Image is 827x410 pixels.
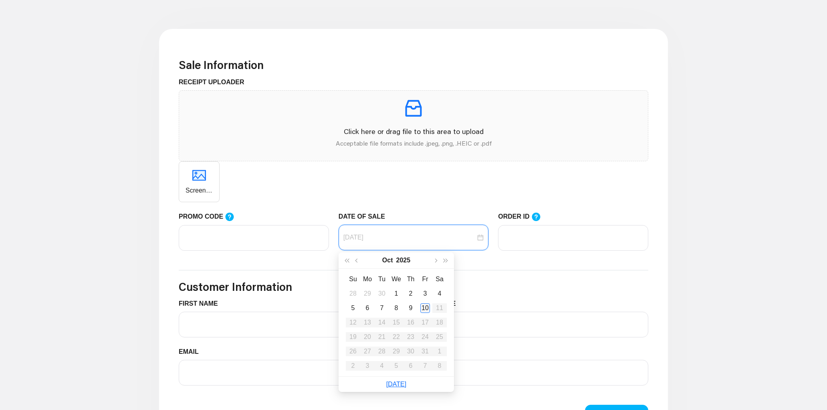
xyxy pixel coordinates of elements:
h3: Sale Information [179,58,648,72]
button: Oct [382,252,393,268]
label: PROMO CODE [179,212,242,222]
div: 2 [406,289,416,298]
div: 1 [391,289,401,298]
td: 2025-09-30 [375,286,389,301]
td: 2025-09-29 [360,286,375,301]
input: LAST NAME [418,312,648,337]
div: 6 [363,303,372,313]
input: EMAIL [179,360,409,386]
div: 30 [377,289,387,298]
td: 2025-10-03 [418,286,432,301]
label: EMAIL [179,347,205,357]
td: 2025-10-06 [360,301,375,315]
th: Th [403,272,418,286]
label: RECEIPT UPLOADER [179,77,250,87]
th: Mo [360,272,375,286]
td: 2025-10-04 [432,286,447,301]
div: 10 [420,303,430,313]
td: 2025-10-02 [403,286,418,301]
td: 2025-10-09 [403,301,418,315]
td: 2025-10-07 [375,301,389,315]
input: FIRST NAME [179,312,409,337]
td: 2025-10-08 [389,301,403,315]
td: 2025-10-05 [346,301,360,315]
input: PHONE [418,360,648,386]
div: 7 [377,303,387,313]
div: 5 [348,303,358,313]
input: DATE OF SALE [343,233,476,242]
th: Su [346,272,360,286]
td: 2025-10-01 [389,286,403,301]
button: 2025 [396,252,411,268]
th: We [389,272,403,286]
span: inboxClick here or drag file to this area to uploadAcceptable file formats include .jpeg, .png, .... [179,91,648,161]
div: 28 [348,289,358,298]
th: Sa [432,272,447,286]
h3: Customer Information [179,280,648,294]
th: Tu [375,272,389,286]
th: Fr [418,272,432,286]
span: inbox [402,97,425,120]
label: DATE OF SALE [339,212,391,221]
td: 2025-10-10 [418,301,432,315]
div: 3 [420,289,430,298]
div: 4 [435,289,444,298]
div: 8 [391,303,401,313]
p: Click here or drag file to this area to upload [186,126,641,137]
p: Acceptable file formats include .jpeg, .png, .HEIC or .pdf [186,138,641,148]
div: 29 [363,289,372,298]
label: FIRST NAME [179,299,224,309]
td: 2025-09-28 [346,286,360,301]
label: ORDER ID [498,212,549,222]
a: [DATE] [386,381,406,388]
div: 9 [406,303,416,313]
